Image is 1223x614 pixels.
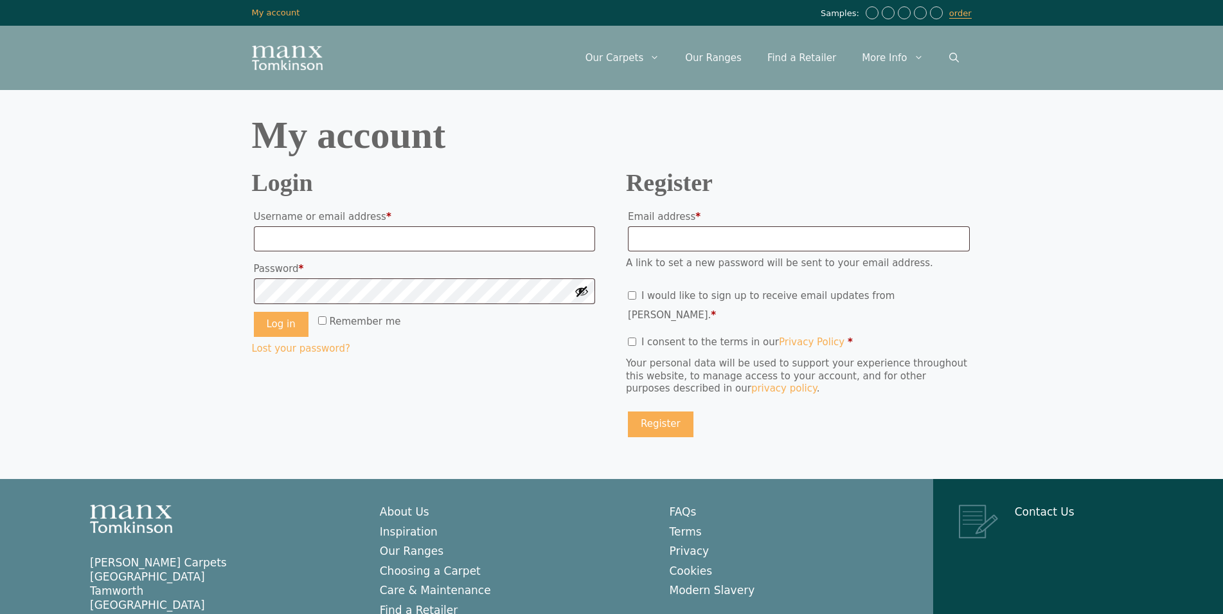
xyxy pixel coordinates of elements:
[90,505,172,533] img: Manx Tomkinson Logo
[1015,505,1075,518] a: Contact Us
[573,39,673,77] a: Our Carpets
[626,174,972,192] h2: Register
[254,312,308,338] button: Log in
[754,39,849,77] a: Find a Retailer
[672,39,754,77] a: Our Ranges
[628,411,693,437] button: Register
[254,259,596,278] label: Password
[380,505,429,518] a: About Us
[670,564,713,577] a: Cookies
[949,8,972,19] a: order
[380,545,443,557] a: Our Ranges
[670,545,710,557] a: Privacy
[254,207,596,226] label: Username or email address
[252,46,323,70] img: Manx Tomkinson
[779,336,844,348] a: Privacy Policy
[330,316,401,327] span: Remember me
[380,525,438,538] a: Inspiration
[628,207,970,226] label: Email address
[936,39,972,77] a: Open Search Bar
[252,174,598,192] h2: Login
[670,505,697,518] a: FAQs
[821,8,862,19] span: Samples:
[575,284,589,298] button: Show password
[626,257,972,270] p: A link to set a new password will be sent to your email address.
[252,343,350,354] a: Lost your password?
[670,584,755,597] a: Modern Slavery
[670,525,702,538] a: Terms
[628,336,853,348] label: I consent to the terms in our
[380,564,481,577] a: Choosing a Carpet
[573,39,972,77] nav: Primary
[628,290,895,321] label: I would like to sign up to receive email updates from [PERSON_NAME].
[380,584,491,597] a: Care & Maintenance
[849,39,936,77] a: More Info
[628,291,636,300] input: I would like to sign up to receive email updates from [PERSON_NAME].
[626,357,972,395] p: Your personal data will be used to support your experience throughout this website, to manage acc...
[628,338,636,346] input: I consent to the terms in ourPrivacy Policy
[751,383,817,394] a: privacy policy
[252,116,972,154] h1: My account
[318,316,326,325] input: Remember me
[252,8,300,17] a: My account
